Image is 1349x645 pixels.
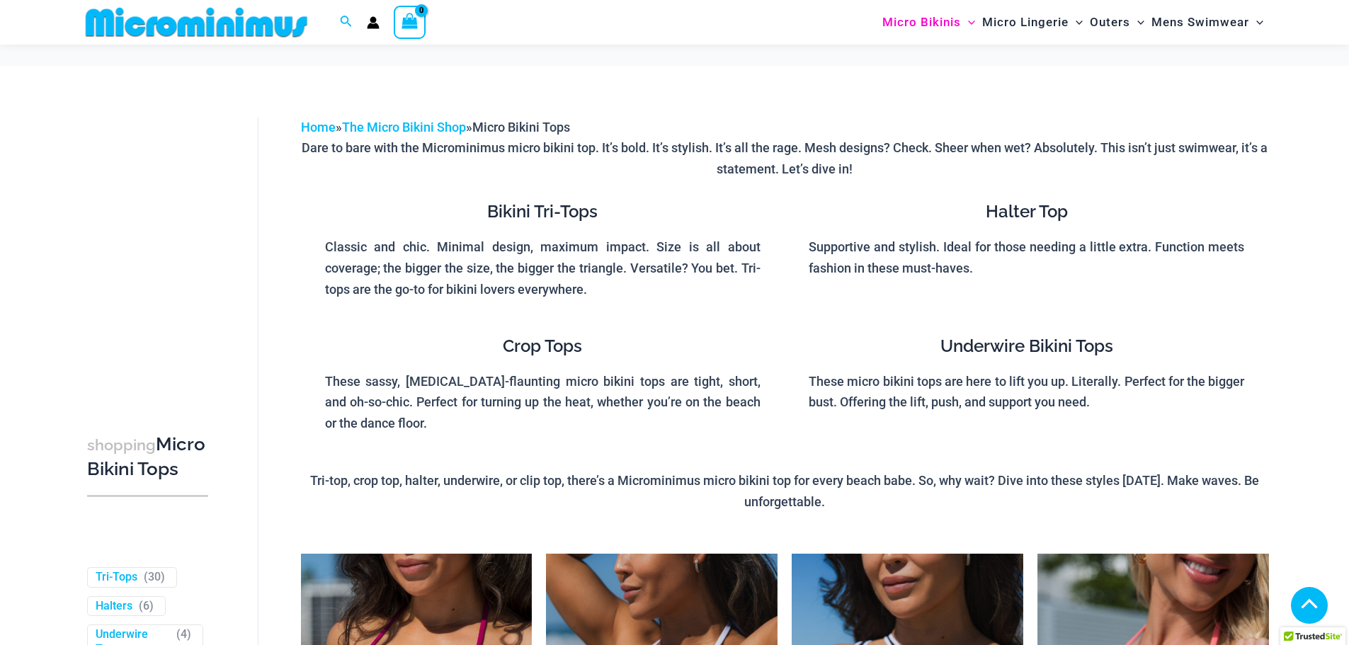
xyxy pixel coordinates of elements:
[325,236,761,299] p: Classic and chic. Minimal design, maximum impact. Size is all about coverage; the bigger the size...
[301,120,336,135] a: Home
[96,570,137,585] a: Tri-Tops
[1069,4,1083,40] span: Menu Toggle
[325,336,761,357] h4: Crop Tops
[394,6,426,38] a: View Shopping Cart, empty
[80,6,313,38] img: MM SHOP LOGO FLAT
[979,4,1086,40] a: Micro LingerieMenu ToggleMenu Toggle
[96,599,132,614] a: Halters
[342,120,466,135] a: The Micro Bikini Shop
[809,236,1244,278] p: Supportive and stylish. Ideal for those needing a little extra. Function meets fashion in these m...
[1148,4,1267,40] a: Mens SwimwearMenu ToggleMenu Toggle
[1090,4,1130,40] span: Outers
[181,627,187,641] span: 4
[301,120,570,135] span: » »
[139,599,154,614] span: ( )
[809,336,1244,357] h4: Underwire Bikini Tops
[809,371,1244,413] p: These micro bikini tops are here to lift you up. Literally. Perfect for the bigger bust. Offering...
[143,599,149,612] span: 6
[1086,4,1148,40] a: OutersMenu ToggleMenu Toggle
[144,570,165,585] span: ( )
[1249,4,1263,40] span: Menu Toggle
[882,4,961,40] span: Micro Bikinis
[472,120,570,135] span: Micro Bikini Tops
[325,202,761,222] h4: Bikini Tri-Tops
[367,16,380,29] a: Account icon link
[301,470,1269,512] p: Tri-top, crop top, halter, underwire, or clip top, there’s a Microminimus micro bikini top for ev...
[961,4,975,40] span: Menu Toggle
[982,4,1069,40] span: Micro Lingerie
[809,202,1244,222] h4: Halter Top
[87,105,215,389] iframe: TrustedSite Certified
[1130,4,1144,40] span: Menu Toggle
[87,433,208,481] h3: Micro Bikini Tops
[301,137,1269,179] p: Dare to bare with the Microminimus micro bikini top. It’s bold. It’s stylish. It’s all the rage. ...
[340,13,353,31] a: Search icon link
[87,436,156,454] span: shopping
[877,2,1270,42] nav: Site Navigation
[325,371,761,434] p: These sassy, [MEDICAL_DATA]-flaunting micro bikini tops are tight, short, and oh-so-chic. Perfect...
[879,4,979,40] a: Micro BikinisMenu ToggleMenu Toggle
[148,570,161,583] span: 30
[1151,4,1249,40] span: Mens Swimwear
